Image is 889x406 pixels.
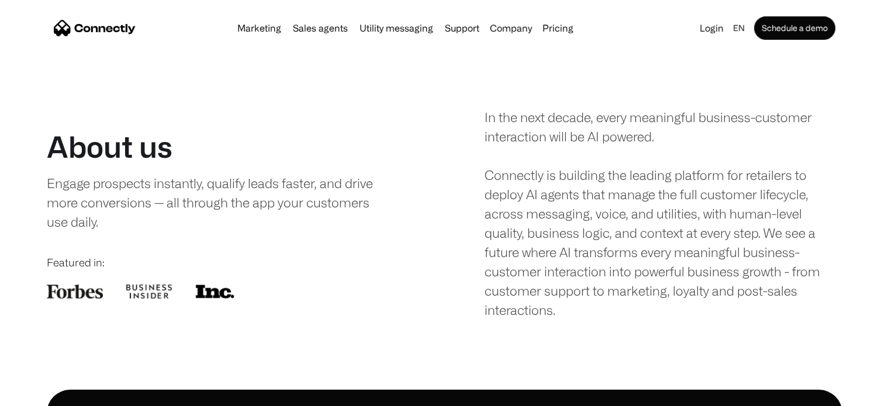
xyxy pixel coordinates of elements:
[538,23,578,33] a: Pricing
[490,20,532,36] div: Company
[355,23,438,33] a: Utility messaging
[233,23,286,33] a: Marketing
[47,173,387,231] div: Engage prospects instantly, qualify leads faster, and drive more conversions — all through the ap...
[486,20,535,36] div: Company
[695,20,728,36] a: Login
[23,386,70,402] ul: Language list
[54,19,136,37] a: home
[728,20,752,36] div: en
[440,23,484,33] a: Support
[733,20,745,36] div: en
[47,255,404,270] div: Featured in:
[12,384,70,402] aside: Language selected: English
[288,23,352,33] a: Sales agents
[47,129,172,164] h1: About us
[485,107,842,320] div: In the next decade, every meaningful business-customer interaction will be AI powered. Connectly ...
[754,16,835,40] a: Schedule a demo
